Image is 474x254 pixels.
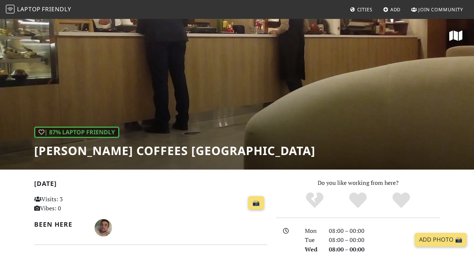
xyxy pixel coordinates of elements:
span: Friendly [42,5,71,13]
span: Join Community [418,6,463,13]
span: Add [390,6,401,13]
span: Cities [357,6,373,13]
a: Join Community [408,3,466,16]
div: Mon [300,226,324,236]
div: No [293,191,336,210]
div: Yes [336,191,380,210]
div: Tue [300,235,324,245]
a: LaptopFriendly LaptopFriendly [6,3,71,16]
h1: [PERSON_NAME] Coffees [GEOGRAPHIC_DATA] [34,144,315,158]
p: Do you like working from here? [276,178,440,188]
span: Laptop [17,5,41,13]
img: LaptopFriendly [6,5,15,13]
a: 📸 [248,196,264,210]
div: | 87% Laptop Friendly [34,127,119,138]
div: 08:00 – 00:00 [324,226,445,236]
div: 08:00 – 00:00 [324,235,445,245]
a: Add Photo 📸 [415,233,467,247]
a: Cities [347,3,375,16]
p: Visits: 3 Vibes: 0 [34,195,106,213]
img: 3840-kirk.jpg [95,219,112,237]
span: Kirk Goddard [95,223,112,231]
h2: [DATE] [34,180,267,190]
h2: Been here [34,221,86,228]
div: Definitely! [379,191,423,210]
a: Add [380,3,404,16]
